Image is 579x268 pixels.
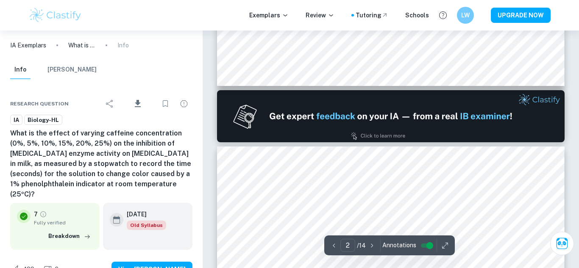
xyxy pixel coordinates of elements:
span: Annotations [382,241,416,250]
p: What is the effect of varying caffeine concentration (0%, 5%, 10%, 15%, 20%, 25%) on the inhibiti... [68,41,95,50]
button: Info [10,61,31,79]
a: Tutoring [356,11,388,20]
button: Breakdown [46,230,93,243]
h6: LW [461,11,470,20]
button: LW [457,7,474,24]
button: Help and Feedback [436,8,450,22]
a: IA Exemplars [10,41,46,50]
span: Research question [10,100,69,108]
img: Clastify logo [28,7,82,24]
a: Biology-HL [24,115,62,125]
div: Starting from the May 2025 session, the Biology IA requirements have changed. It's OK to refer to... [127,221,166,230]
h6: What is the effect of varying caffeine concentration (0%, 5%, 10%, 15%, 20%, 25%) on the inhibiti... [10,128,192,199]
a: IA [10,115,22,125]
div: Report issue [175,95,192,112]
p: Info [117,41,129,50]
div: Download [120,93,155,115]
img: Ad [217,90,565,142]
button: [PERSON_NAME] [47,61,97,79]
div: Share [101,95,118,112]
span: Biology-HL [25,116,62,124]
span: Fully verified [34,219,93,227]
span: IA [11,116,22,124]
button: Ask Clai [550,232,574,255]
div: Bookmark [157,95,174,112]
a: Grade fully verified [39,210,47,218]
button: UPGRADE NOW [491,8,551,23]
p: Review [306,11,334,20]
p: 7 [34,210,38,219]
a: Schools [405,11,429,20]
p: / 14 [357,241,366,250]
p: Exemplars [249,11,289,20]
h6: [DATE] [127,210,159,219]
span: Old Syllabus [127,221,166,230]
